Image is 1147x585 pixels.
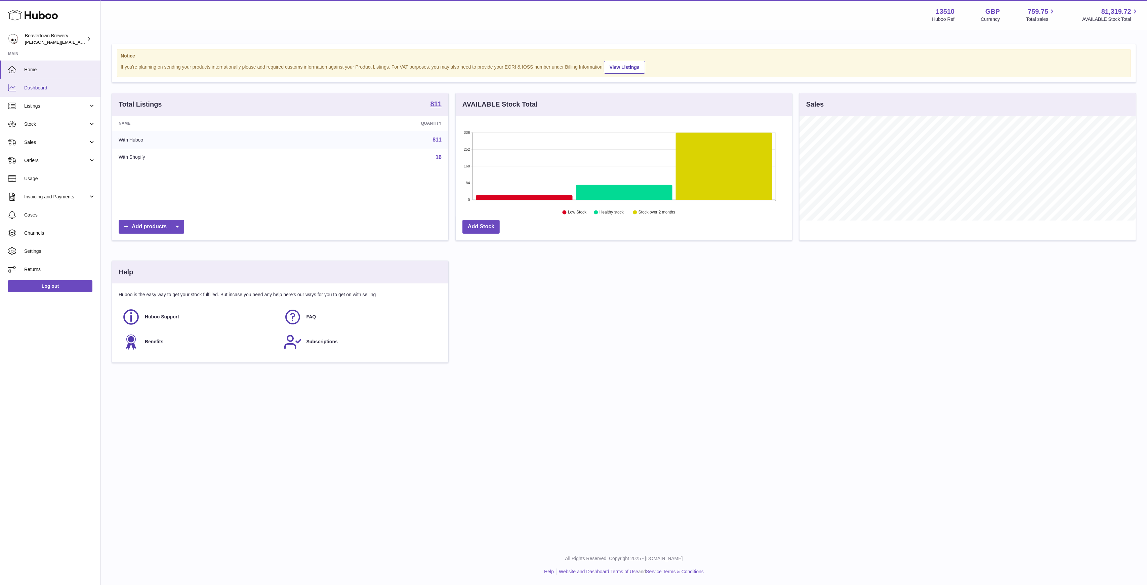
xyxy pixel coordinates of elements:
text: 252 [464,147,470,151]
div: Beavertown Brewery [25,33,85,45]
strong: 13510 [936,7,955,16]
td: With Huboo [112,131,293,149]
p: All Rights Reserved. Copyright 2025 - [DOMAIN_NAME] [106,555,1142,562]
span: 81,319.72 [1101,7,1131,16]
h3: Sales [806,100,824,109]
strong: GBP [985,7,1000,16]
span: Subscriptions [306,339,338,345]
a: Add products [119,220,184,234]
a: Log out [8,280,92,292]
a: Benefits [122,333,277,351]
text: 0 [468,198,470,202]
a: FAQ [284,308,439,326]
span: Dashboard [24,85,95,91]
span: Orders [24,157,88,164]
text: Low Stock [568,210,587,215]
a: Add Stock [462,220,500,234]
strong: Notice [121,53,1127,59]
text: Stock over 2 months [639,210,675,215]
div: Huboo Ref [932,16,955,23]
a: Subscriptions [284,333,439,351]
a: 81,319.72 AVAILABLE Stock Total [1082,7,1139,23]
span: FAQ [306,314,316,320]
span: Huboo Support [145,314,179,320]
div: Currency [981,16,1000,23]
span: AVAILABLE Stock Total [1082,16,1139,23]
span: Invoicing and Payments [24,194,88,200]
a: Website and Dashboard Terms of Use [559,569,638,574]
span: [PERSON_NAME][EMAIL_ADDRESS][PERSON_NAME][DOMAIN_NAME] [25,39,171,45]
a: 811 [433,137,442,143]
span: Total sales [1026,16,1056,23]
td: With Shopify [112,149,293,166]
text: 168 [464,164,470,168]
span: Home [24,67,95,73]
text: 336 [464,130,470,134]
a: 759.75 Total sales [1026,7,1056,23]
img: Matthew.McCormack@beavertownbrewery.co.uk [8,34,18,44]
h3: AVAILABLE Stock Total [462,100,537,109]
a: Service Terms & Conditions [646,569,704,574]
span: 759.75 [1028,7,1048,16]
span: Stock [24,121,88,127]
p: Huboo is the easy way to get your stock fulfilled. But incase you need any help here's our ways f... [119,291,442,298]
a: View Listings [604,61,645,74]
h3: Total Listings [119,100,162,109]
span: Cases [24,212,95,218]
strong: 811 [431,101,442,107]
h3: Help [119,268,133,277]
span: Usage [24,175,95,182]
span: Sales [24,139,88,146]
a: Help [544,569,554,574]
span: Listings [24,103,88,109]
span: Channels [24,230,95,236]
a: 16 [436,154,442,160]
span: Settings [24,248,95,255]
th: Quantity [293,116,448,131]
a: 811 [431,101,442,109]
div: If you're planning on sending your products internationally please add required customs informati... [121,60,1127,74]
text: 84 [466,181,470,185]
span: Returns [24,266,95,273]
a: Huboo Support [122,308,277,326]
text: Healthy stock [600,210,624,215]
li: and [557,569,704,575]
th: Name [112,116,293,131]
span: Benefits [145,339,163,345]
